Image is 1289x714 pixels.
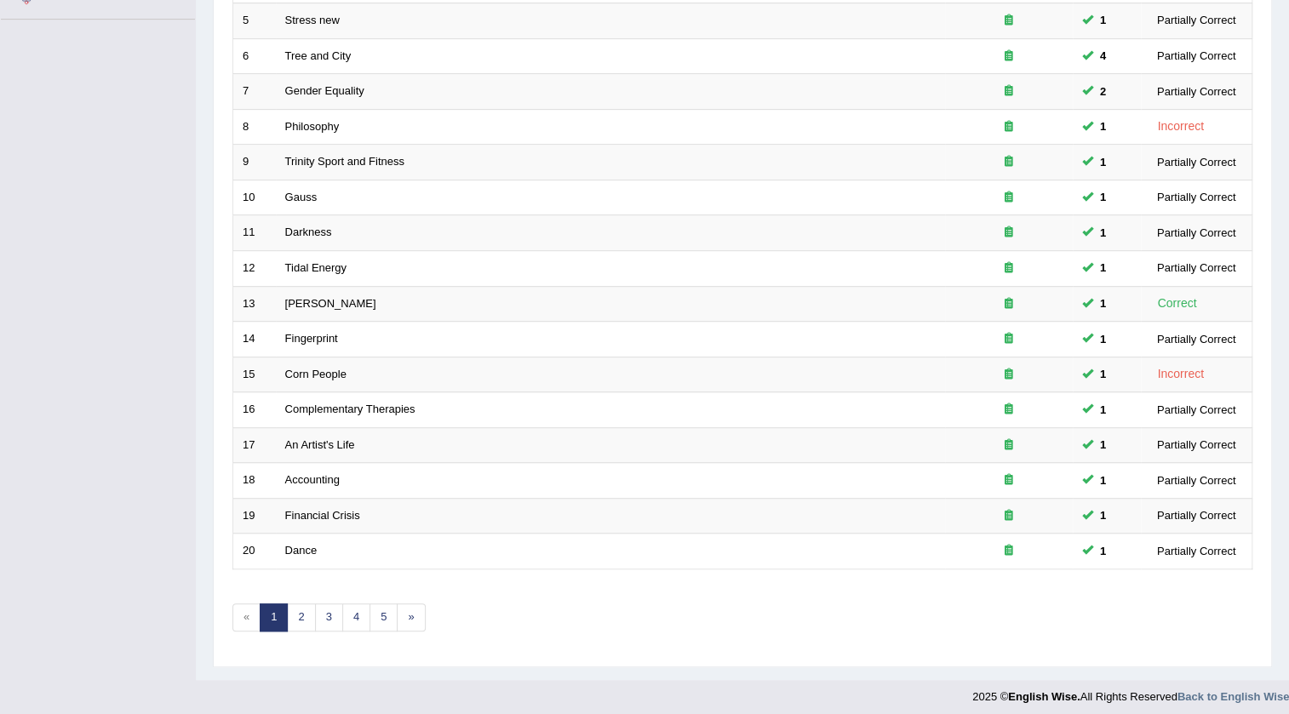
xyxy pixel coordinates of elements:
span: You can still take this question [1093,365,1113,383]
a: Accounting [285,473,340,486]
a: Philosophy [285,120,340,133]
div: Exam occurring question [954,260,1063,277]
a: Fingerprint [285,332,338,345]
div: Partially Correct [1150,436,1242,454]
div: Partially Correct [1150,401,1242,419]
div: 2025 © All Rights Reserved [972,680,1289,705]
div: Correct [1150,294,1204,313]
a: Tree and City [285,49,352,62]
td: 7 [233,74,276,110]
a: Financial Crisis [285,509,360,522]
div: Partially Correct [1150,471,1242,489]
td: 6 [233,38,276,74]
td: 15 [233,357,276,392]
span: You can still take this question [1093,471,1113,489]
td: 12 [233,250,276,286]
div: Partially Correct [1150,11,1242,29]
div: Incorrect [1150,117,1211,136]
a: [PERSON_NAME] [285,297,376,310]
span: You can still take this question [1093,542,1113,560]
div: Partially Correct [1150,47,1242,65]
span: « [232,603,261,631]
span: You can still take this question [1093,436,1113,454]
a: Complementary Therapies [285,403,415,415]
a: Tidal Energy [285,261,347,274]
div: Exam occurring question [954,437,1063,454]
a: Stress new [285,14,340,26]
td: 10 [233,180,276,215]
div: Partially Correct [1150,542,1242,560]
a: 1 [260,603,288,631]
span: You can still take this question [1093,330,1113,348]
td: 11 [233,215,276,251]
td: 5 [233,3,276,39]
a: 4 [342,603,370,631]
div: Partially Correct [1150,153,1242,171]
div: Partially Correct [1150,188,1242,206]
div: Incorrect [1150,364,1211,384]
a: 2 [287,603,315,631]
a: Gender Equality [285,84,364,97]
div: Exam occurring question [954,472,1063,488]
div: Exam occurring question [954,543,1063,559]
td: 18 [233,463,276,499]
span: You can still take this question [1093,117,1113,135]
td: 13 [233,286,276,322]
span: You can still take this question [1093,83,1113,100]
a: 5 [370,603,398,631]
a: An Artist's Life [285,438,355,451]
td: 9 [233,145,276,180]
div: Exam occurring question [954,225,1063,241]
a: Darkness [285,226,332,238]
a: Back to English Wise [1177,690,1289,703]
span: You can still take this question [1093,11,1113,29]
span: You can still take this question [1093,188,1113,206]
td: 19 [233,498,276,534]
td: 20 [233,534,276,569]
div: Exam occurring question [954,154,1063,170]
span: You can still take this question [1093,401,1113,419]
a: Corn People [285,368,347,380]
span: You can still take this question [1093,506,1113,524]
a: Dance [285,544,318,557]
div: Exam occurring question [954,331,1063,347]
a: Trinity Sport and Fitness [285,155,404,168]
div: Exam occurring question [954,296,1063,312]
div: Exam occurring question [954,367,1063,383]
div: Partially Correct [1150,224,1242,242]
td: 17 [233,427,276,463]
span: You can still take this question [1093,294,1113,312]
div: Exam occurring question [954,119,1063,135]
span: You can still take this question [1093,47,1113,65]
div: Exam occurring question [954,13,1063,29]
strong: English Wise. [1008,690,1080,703]
td: 16 [233,392,276,428]
span: You can still take this question [1093,259,1113,277]
a: 3 [315,603,343,631]
span: You can still take this question [1093,224,1113,242]
a: Gauss [285,191,318,203]
div: Exam occurring question [954,402,1063,418]
div: Exam occurring question [954,190,1063,206]
td: 8 [233,109,276,145]
div: Exam occurring question [954,83,1063,100]
div: Exam occurring question [954,508,1063,524]
td: 14 [233,322,276,357]
div: Partially Correct [1150,259,1242,277]
div: Exam occurring question [954,49,1063,65]
a: » [397,603,425,631]
div: Partially Correct [1150,506,1242,524]
div: Partially Correct [1150,83,1242,100]
div: Partially Correct [1150,330,1242,348]
span: You can still take this question [1093,153,1113,171]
